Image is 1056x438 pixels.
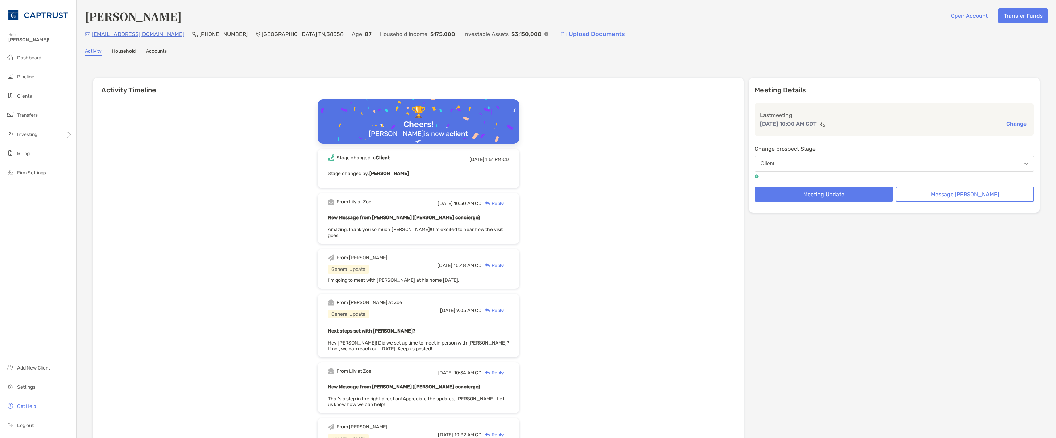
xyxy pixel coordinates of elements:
img: settings icon [6,383,14,391]
img: Event icon [328,154,334,161]
p: 87 [365,30,372,38]
img: add_new_client icon [6,363,14,372]
span: [DATE] [438,432,453,438]
div: Reply [482,369,504,376]
img: Event icon [328,254,334,261]
img: transfers icon [6,111,14,119]
div: Reply [482,262,504,269]
span: Firm Settings [17,170,46,176]
span: That's a step in the right direction! Appreciate the updates, [PERSON_NAME]. Let us know how we c... [328,396,504,408]
span: Transfers [17,112,38,118]
div: 🏆 [409,105,428,120]
span: Investing [17,132,37,137]
div: Reply [482,307,504,314]
span: Dashboard [17,55,41,61]
div: From [PERSON_NAME] [337,424,387,430]
img: tooltip [755,174,759,178]
p: [DATE] 10:00 AM CDT [760,120,817,128]
span: [DATE] [440,308,455,313]
img: Event icon [328,368,334,374]
img: get-help icon [6,402,14,410]
img: dashboard icon [6,53,14,61]
p: [PHONE_NUMBER] [199,30,248,38]
div: From [PERSON_NAME] [337,255,387,261]
img: Open dropdown arrow [1024,163,1028,165]
b: New Message from [PERSON_NAME] ([PERSON_NAME] concierge) [328,215,480,221]
img: Info Icon [544,32,548,36]
span: Log out [17,423,34,428]
img: Reply icon [485,201,490,206]
b: [PERSON_NAME] [369,171,409,176]
p: $3,150,000 [511,30,542,38]
span: 10:32 AM CD [454,432,482,438]
b: New Message from [PERSON_NAME] ([PERSON_NAME] concierge) [328,384,480,390]
p: $175,000 [430,30,455,38]
span: 9:05 AM CD [456,308,482,313]
span: Billing [17,151,30,157]
img: Reply icon [485,371,490,375]
div: From Lily at Zoe [337,368,371,374]
img: investing icon [6,130,14,138]
p: [EMAIL_ADDRESS][DOMAIN_NAME] [92,30,184,38]
div: From Lily at Zoe [337,199,371,205]
button: Transfer Funds [998,8,1048,23]
button: Meeting Update [755,187,893,202]
img: firm-settings icon [6,168,14,176]
span: Settings [17,384,35,390]
span: 10:50 AM CD [454,201,482,207]
div: Cheers! [401,120,436,129]
img: Location Icon [256,32,260,37]
img: clients icon [6,91,14,100]
a: Accounts [146,48,167,56]
p: Change prospect Stage [755,145,1034,153]
img: Reply icon [485,308,490,313]
div: Reply [482,200,504,207]
span: [PERSON_NAME]! [8,37,72,43]
span: Clients [17,93,32,99]
span: [DATE] [438,201,453,207]
p: [GEOGRAPHIC_DATA] , TN , 38558 [262,30,344,38]
p: Household Income [380,30,427,38]
img: billing icon [6,149,14,157]
img: Reply icon [485,263,490,268]
button: Open Account [945,8,993,23]
span: Hey [PERSON_NAME]! Did we set up time to meet in person with [PERSON_NAME]? If not, we can reach ... [328,340,509,352]
div: [PERSON_NAME] is now a [366,129,471,138]
img: Event icon [328,299,334,306]
span: Add New Client [17,365,50,371]
p: Last meeting [760,111,1029,120]
img: button icon [561,32,567,37]
button: Client [755,156,1034,172]
img: logout icon [6,421,14,429]
span: Amazing, thank you so much [PERSON_NAME]!! I'm excited to hear how the visit goes. [328,227,503,238]
span: 10:48 AM CD [454,263,482,268]
b: Client [376,155,390,161]
img: CAPTRUST Logo [8,3,68,27]
div: General Update [328,310,369,318]
h4: [PERSON_NAME] [85,8,182,24]
div: Client [760,161,774,167]
span: Pipeline [17,74,34,80]
div: Stage changed to [337,155,390,161]
button: Message [PERSON_NAME] [896,187,1034,202]
div: General Update [328,265,369,274]
span: 1:51 PM CD [485,157,509,162]
span: [DATE] [438,370,453,376]
img: Event icon [328,199,334,205]
img: Email Icon [85,32,90,36]
span: 10:34 AM CD [454,370,482,376]
b: client [450,129,468,138]
p: Stage changed by: [328,169,509,178]
img: Confetti [318,99,519,159]
span: Get Help [17,403,36,409]
span: I'm going to meet with [PERSON_NAME] at his home [DATE]. [328,277,459,283]
h6: Activity Timeline [93,78,744,94]
b: Next steps set with [PERSON_NAME]? [328,328,415,334]
a: Activity [85,48,102,56]
a: Upload Documents [557,27,630,41]
img: pipeline icon [6,72,14,80]
span: [DATE] [437,263,452,268]
img: Event icon [328,424,334,430]
p: Age [352,30,362,38]
p: Meeting Details [755,86,1034,95]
